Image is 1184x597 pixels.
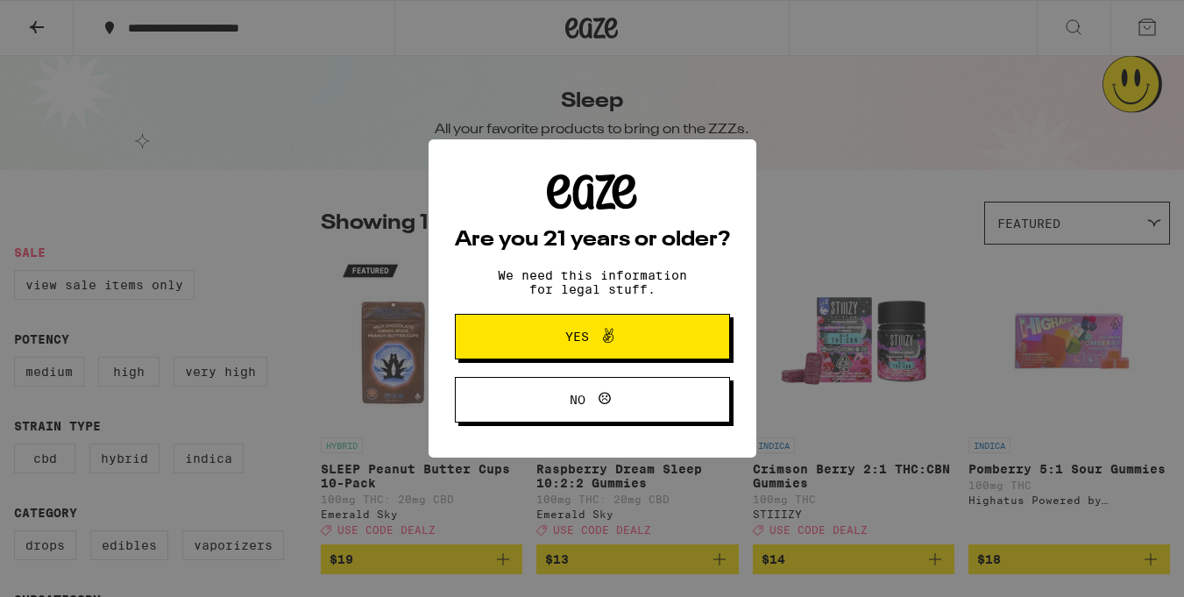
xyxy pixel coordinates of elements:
button: No [455,377,730,423]
h2: Are you 21 years or older? [455,230,730,251]
button: Yes [455,314,730,359]
p: We need this information for legal stuff. [483,268,702,296]
span: No [570,394,585,406]
span: Yes [565,330,589,343]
